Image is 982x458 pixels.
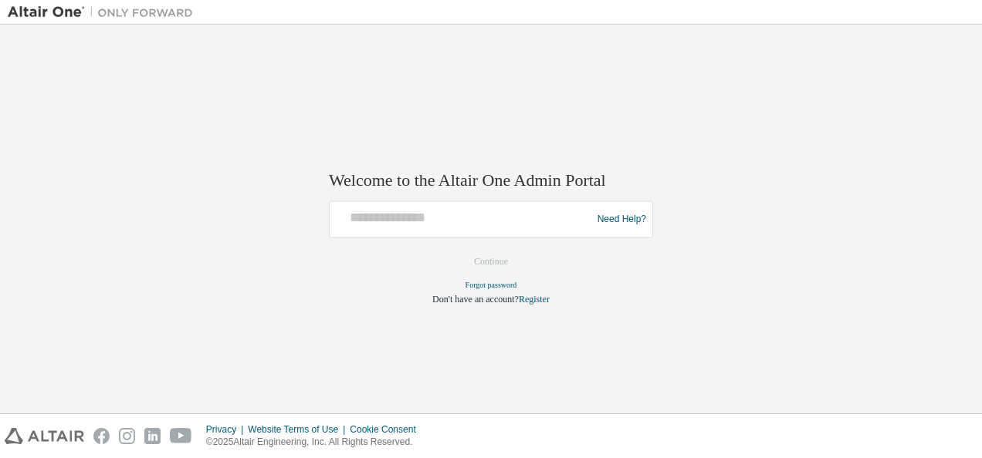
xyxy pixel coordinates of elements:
[119,428,135,444] img: instagram.svg
[144,428,161,444] img: linkedin.svg
[206,436,425,449] p: © 2025 Altair Engineering, Inc. All Rights Reserved.
[519,295,550,305] a: Register
[329,170,653,191] h2: Welcome to the Altair One Admin Portal
[170,428,192,444] img: youtube.svg
[598,219,646,220] a: Need Help?
[432,295,519,305] span: Don't have an account?
[466,281,517,290] a: Forgot password
[350,423,425,436] div: Cookie Consent
[8,5,201,20] img: Altair One
[206,423,248,436] div: Privacy
[93,428,110,444] img: facebook.svg
[248,423,350,436] div: Website Terms of Use
[5,428,84,444] img: altair_logo.svg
